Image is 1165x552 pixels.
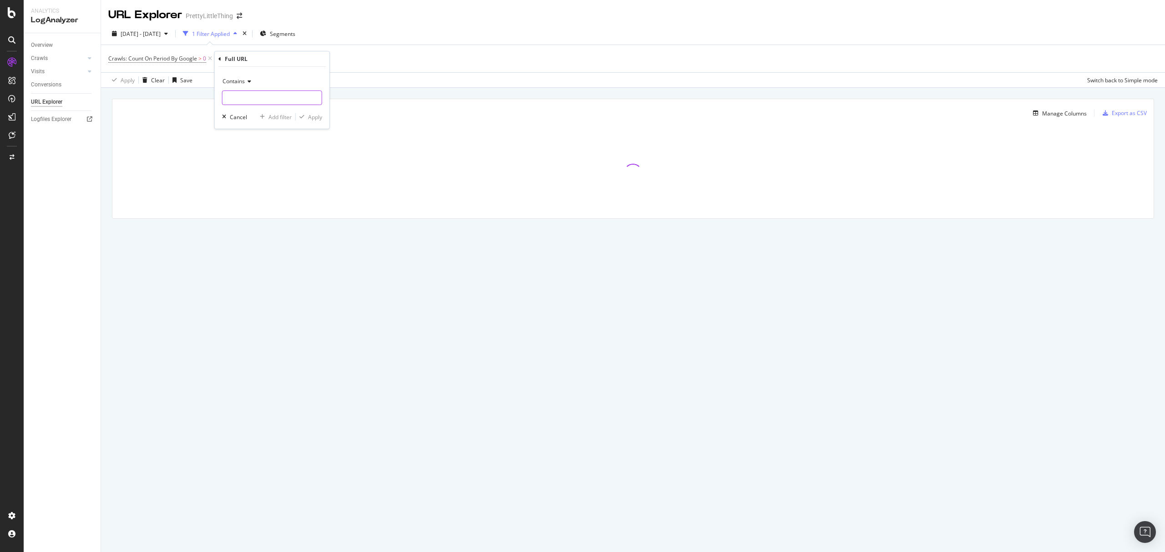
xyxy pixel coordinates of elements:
a: Conversions [31,80,94,90]
div: Full URL [225,55,248,63]
button: Add filter [256,112,292,121]
div: arrow-right-arrow-left [237,13,242,19]
span: [DATE] - [DATE] [121,30,161,38]
span: Contains [223,77,245,85]
div: Switch back to Simple mode [1087,76,1158,84]
div: Crawls [31,54,48,63]
a: URL Explorer [31,97,94,107]
div: Add filter [268,113,292,121]
span: 0 [203,52,206,65]
button: Segments [256,26,299,41]
div: Apply [121,76,135,84]
div: Manage Columns [1042,110,1087,117]
button: Save [169,73,192,87]
button: Apply [296,112,322,121]
div: Overview [31,40,53,50]
div: 1 Filter Applied [192,30,230,38]
div: LogAnalyzer [31,15,93,25]
button: Export as CSV [1099,106,1147,120]
a: Logfiles Explorer [31,115,94,124]
div: Clear [151,76,165,84]
button: Switch back to Simple mode [1084,73,1158,87]
div: URL Explorer [31,97,62,107]
button: Apply [108,73,135,87]
div: Save [180,76,192,84]
button: Cancel [218,112,247,121]
span: > [198,55,202,62]
div: URL Explorer [108,7,182,23]
div: times [241,29,248,38]
span: Segments [270,30,295,38]
div: PrettyLittleThing [186,11,233,20]
button: 1 Filter Applied [179,26,241,41]
span: Crawls: Count On Period By Google [108,55,197,62]
div: Cancel [230,113,247,121]
button: Manage Columns [1029,108,1087,119]
div: Conversions [31,80,61,90]
button: [DATE] - [DATE] [108,26,172,41]
div: Logfiles Explorer [31,115,71,124]
div: Analytics [31,7,93,15]
div: Export as CSV [1112,109,1147,117]
div: Open Intercom Messenger [1134,521,1156,543]
button: Clear [139,73,165,87]
a: Crawls [31,54,85,63]
a: Visits [31,67,85,76]
div: Apply [308,113,322,121]
div: Visits [31,67,45,76]
a: Overview [31,40,94,50]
